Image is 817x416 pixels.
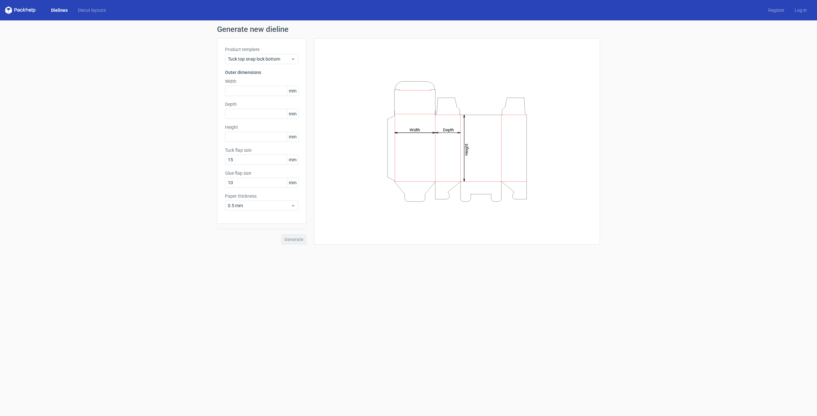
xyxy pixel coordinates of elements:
tspan: Depth [443,127,454,132]
label: Width [225,78,298,84]
a: Log in [790,7,812,13]
label: Tuck flap size [225,147,298,153]
tspan: Height [464,143,469,155]
h1: Generate new dieline [217,26,600,33]
a: Dielines [46,7,73,13]
span: Tuck top snap lock bottom [228,56,291,62]
span: mm [287,178,298,187]
span: mm [287,86,298,96]
span: 0.5 mm [228,202,291,209]
span: mm [287,132,298,142]
label: Product template [225,46,298,53]
tspan: Width [409,127,420,132]
a: Diecut layouts [73,7,111,13]
span: mm [287,155,298,164]
h3: Outer dimensions [225,69,298,76]
span: mm [287,109,298,119]
label: Depth [225,101,298,107]
label: Height [225,124,298,130]
a: Register [763,7,790,13]
label: Paper thickness [225,193,298,199]
label: Glue flap size [225,170,298,176]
